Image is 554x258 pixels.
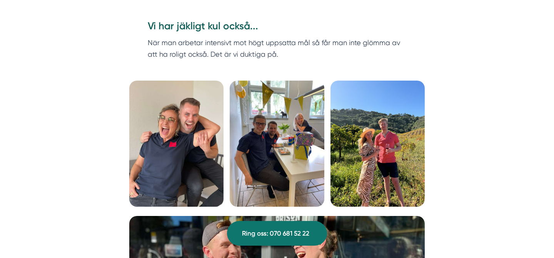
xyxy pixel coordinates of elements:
[330,81,425,207] img: Företagsbild på Smartproduktion – Ett företag i Dalarnas län 2024
[227,221,327,246] a: Ring oss: 070 681 52 22
[230,81,324,207] img: Victor, Niclas & Jenny
[148,37,406,60] p: När man arbetar intensivt mot högt uppsatta mål så får man inte glömma av att ha roligt också. De...
[242,228,309,239] span: Ring oss: 070 681 52 22
[129,81,224,207] img: Maria Grins och Niclas
[148,19,406,37] h3: Vi har jäkligt kul också...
